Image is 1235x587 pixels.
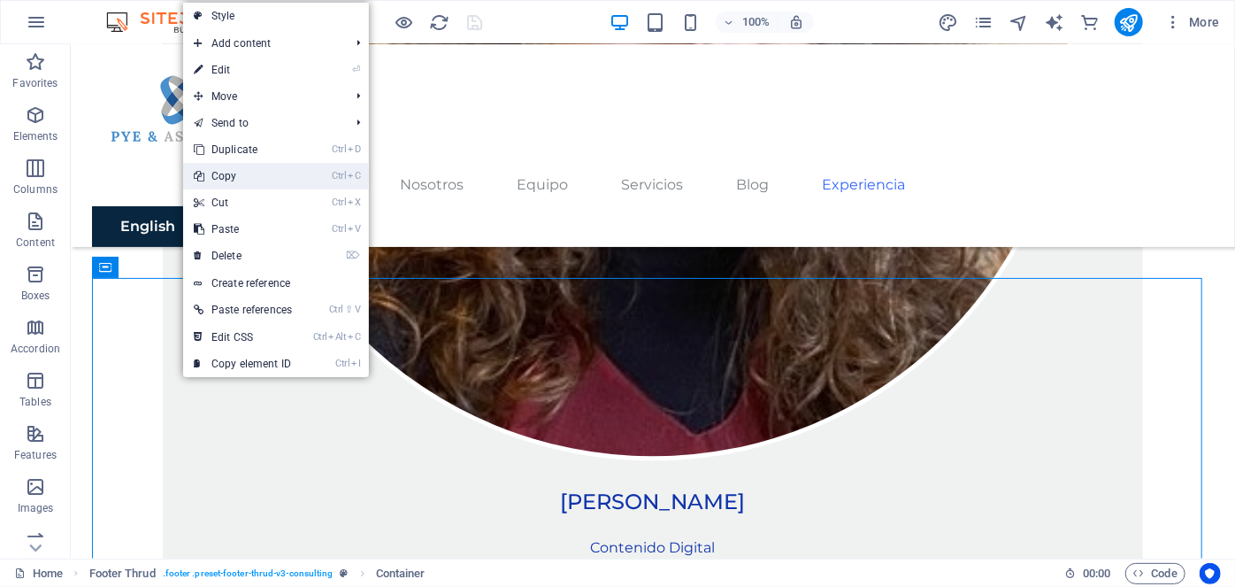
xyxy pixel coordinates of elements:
[183,189,303,216] a: CtrlXCut
[346,250,360,261] i: ⌦
[183,163,303,189] a: CtrlCCopy
[333,170,347,182] i: Ctrl
[938,12,959,33] button: design
[394,12,415,33] button: Click here to leave preview mode and continue editing
[348,170,360,182] i: C
[1044,12,1064,33] i: AI Writer
[183,270,369,297] a: Create reference
[355,304,360,315] i: V
[341,568,349,578] i: This element is a customizable preset
[183,351,303,377] a: CtrlICopy element ID
[183,243,303,269] a: ⌦Delete
[345,304,353,315] i: ⇧
[21,289,50,303] p: Boxes
[1095,567,1098,580] span: :
[348,143,360,155] i: D
[938,12,958,33] i: Design (Ctrl+Alt+Y)
[429,12,450,33] button: reload
[973,12,994,33] button: pages
[430,12,450,33] i: Reload page
[313,331,327,343] i: Ctrl
[348,197,360,208] i: X
[1200,563,1221,584] button: Usercentrics
[89,563,156,584] span: Click to select. Double-click to edit
[742,12,771,33] h6: 100%
[183,57,303,83] a: ⏎Edit
[1083,563,1110,584] span: 00 00
[376,563,426,584] span: Click to select. Double-click to edit
[333,197,347,208] i: Ctrl
[716,12,779,33] button: 100%
[1118,12,1139,33] i: Publish
[183,110,342,136] a: Send to
[14,448,57,462] p: Features
[183,297,303,323] a: Ctrl⇧VPaste references
[183,136,303,163] a: CtrlDDuplicate
[183,216,303,243] a: CtrlVPaste
[336,358,350,369] i: Ctrl
[12,76,58,90] p: Favorites
[1079,12,1100,33] i: Commerce
[1064,563,1111,584] h6: Session time
[348,331,360,343] i: C
[329,331,347,343] i: Alt
[348,223,360,235] i: V
[13,129,58,143] p: Elements
[13,182,58,197] p: Columns
[102,12,234,33] img: Editor Logo
[19,395,51,409] p: Tables
[16,236,55,250] p: Content
[18,501,54,515] p: Images
[973,12,993,33] i: Pages (Ctrl+Alt+S)
[1164,13,1220,31] span: More
[352,64,360,75] i: ⏎
[183,324,303,351] a: CtrlAltCEdit CSS
[89,563,426,584] nav: breadcrumb
[183,30,342,57] span: Add content
[1157,8,1227,36] button: More
[1009,12,1029,33] i: Navigator
[1115,8,1143,36] button: publish
[329,304,343,315] i: Ctrl
[183,3,369,29] a: Style
[1079,12,1101,33] button: commerce
[1125,563,1185,584] button: Code
[333,143,347,155] i: Ctrl
[163,563,334,584] span: . footer .preset-footer-thrud-v3-consulting
[11,342,60,356] p: Accordion
[183,83,342,110] span: Move
[1044,12,1065,33] button: text_generator
[14,563,63,584] a: Click to cancel selection. Double-click to open Pages
[1133,563,1177,584] span: Code
[351,358,360,369] i: I
[1009,12,1030,33] button: navigator
[333,223,347,235] i: Ctrl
